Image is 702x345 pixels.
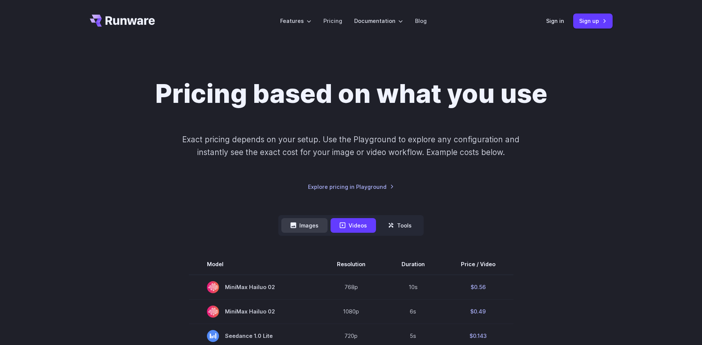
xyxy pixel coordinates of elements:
[323,17,342,25] a: Pricing
[207,306,301,318] span: MiniMax Hailuo 02
[207,330,301,342] span: Seedance 1.0 Lite
[383,254,443,275] th: Duration
[189,254,319,275] th: Model
[546,17,564,25] a: Sign in
[379,218,421,233] button: Tools
[443,275,513,300] td: $0.56
[308,182,394,191] a: Explore pricing in Playground
[90,15,155,27] a: Go to /
[280,17,311,25] label: Features
[319,299,383,324] td: 1080p
[319,254,383,275] th: Resolution
[207,281,301,293] span: MiniMax Hailuo 02
[331,218,376,233] button: Videos
[155,78,547,109] h1: Pricing based on what you use
[443,299,513,324] td: $0.49
[281,218,328,233] button: Images
[573,14,613,28] a: Sign up
[383,275,443,300] td: 10s
[168,133,534,158] p: Exact pricing depends on your setup. Use the Playground to explore any configuration and instantl...
[354,17,403,25] label: Documentation
[383,299,443,324] td: 6s
[443,254,513,275] th: Price / Video
[319,275,383,300] td: 768p
[415,17,427,25] a: Blog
